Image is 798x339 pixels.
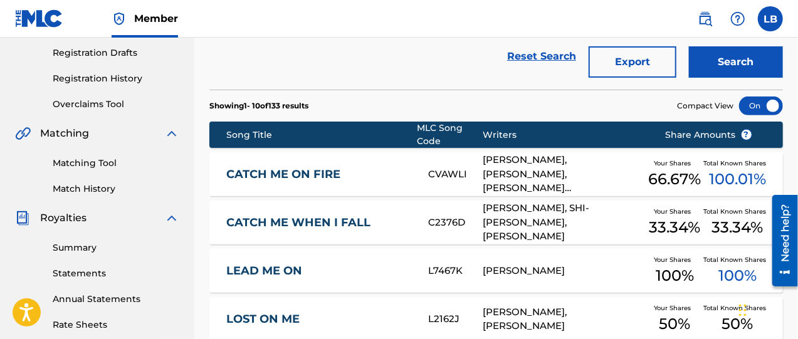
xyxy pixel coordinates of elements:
div: Help [725,6,750,31]
p: Showing 1 - 10 of 133 results [209,100,308,112]
div: Writers [483,128,646,142]
span: 100 % [718,264,757,287]
img: expand [164,126,179,141]
a: LEAD ME ON [226,264,411,278]
span: Total Known Shares [704,303,772,313]
img: MLC Logo [15,9,63,28]
div: [PERSON_NAME], SHI-[PERSON_NAME], [PERSON_NAME] [483,201,646,244]
img: help [730,11,745,26]
span: 100 % [656,264,694,287]
div: Song Title [226,128,417,142]
span: 50 % [722,313,753,335]
div: Drag [739,291,747,329]
a: Registration History [53,72,179,85]
span: 66.67 % [649,168,701,190]
a: Matching Tool [53,157,179,170]
a: Annual Statements [53,293,179,306]
span: Share Amounts [666,128,752,142]
span: Compact View [677,100,733,112]
span: 100.01 % [709,168,766,190]
a: Summary [53,241,179,254]
a: LOST ON ME [226,312,411,326]
a: CATCH ME WHEN I FALL [226,216,411,230]
img: search [698,11,713,26]
img: Royalties [15,211,30,226]
span: 33.34 % [649,216,701,239]
span: Matching [40,126,89,141]
button: Search [689,46,783,78]
span: Member [134,11,178,26]
span: Total Known Shares [704,159,772,168]
a: Registration Drafts [53,46,179,60]
span: Your Shares [654,207,696,216]
a: CATCH ME ON FIRE [226,167,411,182]
div: [PERSON_NAME], [PERSON_NAME], [PERSON_NAME] [PERSON_NAME] [483,153,646,196]
div: MLC Song Code [417,122,483,148]
span: Your Shares [654,303,696,313]
a: Rate Sheets [53,318,179,331]
div: User Menu [758,6,783,31]
span: Your Shares [654,159,696,168]
div: [PERSON_NAME], [PERSON_NAME] [483,305,646,333]
a: Match History [53,182,179,196]
div: C2376D [428,216,483,230]
div: L7467K [428,264,483,278]
img: Matching [15,126,31,141]
div: CVAWLI [428,167,483,182]
img: Top Rightsholder [112,11,127,26]
span: 33.34 % [712,216,764,239]
button: Export [589,46,676,78]
a: Reset Search [501,43,582,70]
span: Your Shares [654,255,696,264]
span: Total Known Shares [704,255,772,264]
span: Total Known Shares [704,207,772,216]
div: [PERSON_NAME] [483,264,646,278]
div: L2162J [428,312,483,326]
iframe: Chat Widget [735,279,798,339]
a: Statements [53,267,179,280]
a: Overclaims Tool [53,98,179,111]
span: Royalties [40,211,87,226]
a: Public Search [693,6,718,31]
img: expand [164,211,179,226]
iframe: Resource Center [763,190,798,291]
span: 50 % [659,313,691,335]
span: ? [742,130,752,140]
